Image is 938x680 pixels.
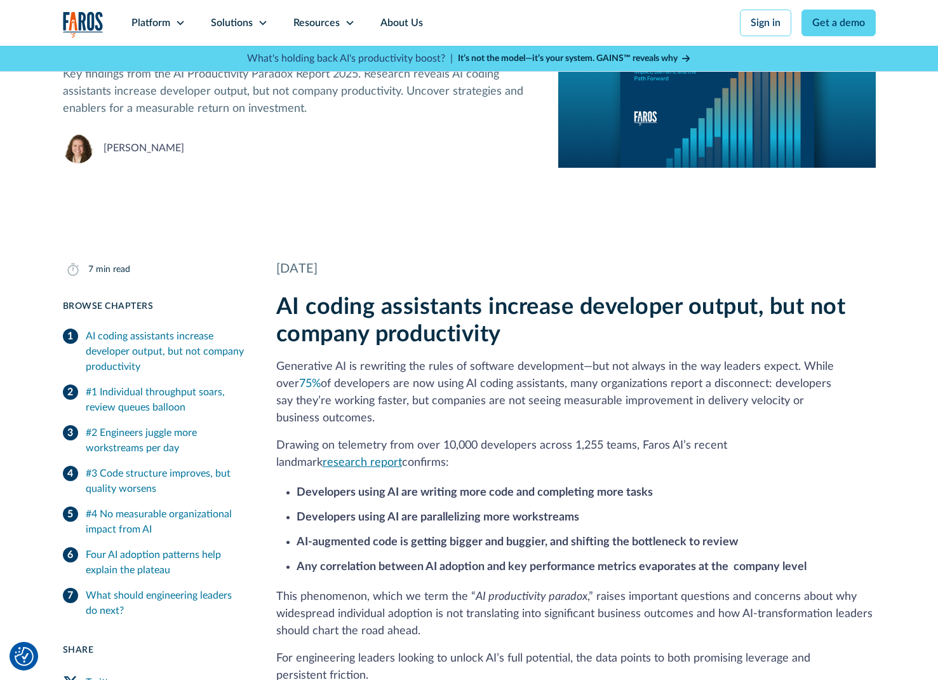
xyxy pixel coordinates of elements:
a: research report [323,457,402,468]
div: Solutions [211,15,253,31]
p: Key findings from the AI Productivity Paradox Report 2025. Research reveals AI coding assistants ... [63,66,539,118]
a: #4 No measurable organizational impact from AI [63,501,246,542]
div: #3 Code structure improves, but quality worsens [86,466,246,496]
a: #1 Individual throughput soars, review queues balloon [63,379,246,420]
strong: Developers using AI are parallelizing more workstreams [297,512,579,523]
img: Neely Dunlap [63,133,93,163]
p: Generative AI is rewriting the rules of software development—but not always in the way leaders ex... [276,358,876,427]
div: AI coding assistants increase developer output, but not company productivity [86,329,246,374]
div: [DATE] [276,259,876,278]
a: Get a demo [801,10,876,36]
a: 75% [299,378,321,390]
strong: Any correlation between AI adoption and key performance metrics evaporates at the company level [297,561,807,573]
div: 7 [88,263,93,276]
a: Sign in [740,10,791,36]
div: Four AI adoption patterns help explain the plateau [86,547,246,578]
em: AI productivity paradox [476,591,587,602]
strong: It’s not the model—it’s your system. GAINS™ reveals why [458,54,678,63]
a: It’s not the model—it’s your system. GAINS™ reveals why [458,52,692,65]
a: Four AI adoption patterns help explain the plateau [63,542,246,583]
div: min read [96,263,130,276]
div: Resources [293,15,340,31]
div: #4 No measurable organizational impact from AI [86,507,246,537]
strong: AI-augmented code is getting bigger and buggier, and shifting the bottleneck to review [297,536,738,548]
a: home [63,11,104,37]
a: What should engineering leaders do next? [63,583,246,623]
a: AI coding assistants increase developer output, but not company productivity [63,323,246,379]
p: Drawing on telemetry from over 10,000 developers across 1,255 teams, Faros AI’s recent landmark c... [276,437,876,472]
div: Share [63,644,246,657]
button: Cookie Settings [15,647,34,666]
strong: Developers using AI are writing more code and completing more tasks [297,487,653,498]
img: Logo of the analytics and reporting company Faros. [63,11,104,37]
p: What's holding back AI's productivity boost? | [247,51,453,66]
img: Revisit consent button [15,647,34,666]
p: This phenomenon, which we term the “ ,” raises important questions and concerns about why widespr... [276,588,876,640]
div: What should engineering leaders do next? [86,588,246,618]
div: [PERSON_NAME] [104,140,184,156]
a: #2 Engineers juggle more workstreams per day [63,420,246,461]
div: Platform [131,15,170,31]
a: #3 Code structure improves, but quality worsens [63,461,246,501]
div: Browse Chapters [63,300,246,313]
div: #2 Engineers juggle more workstreams per day [86,425,246,456]
h2: AI coding assistants increase developer output, but not company productivity [276,294,876,348]
div: #1 Individual throughput soars, review queues balloon [86,384,246,415]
